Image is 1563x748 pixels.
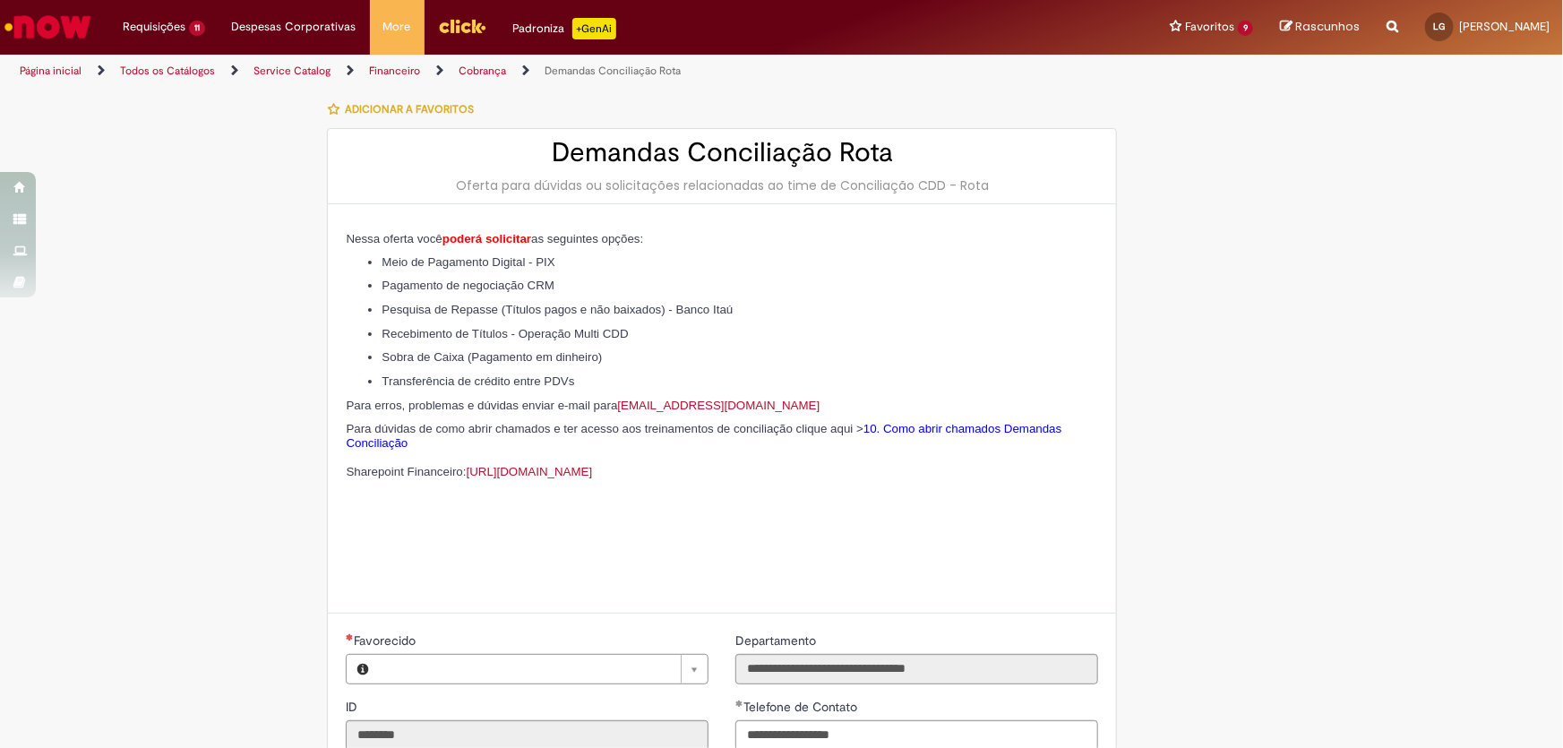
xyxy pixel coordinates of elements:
input: Departamento [735,654,1098,684]
p: +GenAi [572,18,616,39]
ul: Trilhas de página [13,55,1028,88]
span: poderá solicitar [442,232,531,245]
span: Pesquisa de Repasse (Títulos pagos e não baixados) - Banco Itaú [382,303,733,316]
a: Financeiro [369,64,420,78]
a: [URL][DOMAIN_NAME] [467,465,593,478]
label: Somente leitura - Departamento [735,632,820,649]
span: Necessários [346,633,354,641]
span: as seguintes opções: [531,232,643,245]
span: Nessa oferta você [346,232,442,245]
span: Telefone de Contato [743,699,861,715]
span: Meio de Pagamento Digital - PIX [382,255,554,269]
a: 10. Como abrir chamados Demandas Conciliação [346,422,1061,450]
div: Oferta para dúvidas ou solicitações relacionadas ao time de Conciliação CDD - Rota [346,176,1098,194]
span: LG [1434,21,1446,32]
button: Favorecido, Visualizar este registro [347,655,379,684]
span: Para erros, problemas e dúvidas enviar e-mail para [346,399,820,412]
button: Adicionar a Favoritos [327,90,484,128]
span: Requisições [123,18,185,36]
span: Rascunhos [1295,18,1360,35]
span: Somente leitura - ID [346,699,361,715]
span: 11 [189,21,205,36]
span: Recebimento de Títulos - Operação Multi CDD [382,327,628,340]
a: [EMAIL_ADDRESS][DOMAIN_NAME] [617,399,820,412]
label: Somente leitura - ID [346,698,361,716]
a: Cobrança [459,64,506,78]
span: Despesas Corporativas [232,18,356,36]
a: Demandas Conciliação Rota [545,64,681,78]
span: Adicionar a Favoritos [345,102,474,116]
div: Padroniza [513,18,616,39]
img: ServiceNow [2,9,94,45]
a: Service Catalog [253,64,331,78]
img: click_logo_yellow_360x200.png [438,13,486,39]
span: More [383,18,411,36]
span: Transferência de crédito entre PDVs [382,374,574,388]
span: Sobra de Caixa (Pagamento em dinheiro) [382,350,602,364]
span: Para dúvidas de como abrir chamados e ter acesso aos treinamentos de conciliação clique aqui > Sh... [346,422,1061,478]
span: Somente leitura - Departamento [735,632,820,649]
span: Obrigatório Preenchido [735,700,743,707]
h2: Demandas Conciliação Rota [346,138,1098,168]
span: Favoritos [1185,18,1234,36]
span: [PERSON_NAME] [1459,19,1550,34]
span: Necessários - Favorecido [354,632,419,649]
span: Pagamento de negociação CRM [382,279,554,292]
span: 9 [1238,21,1253,36]
a: Rascunhos [1280,19,1360,36]
a: Limpar campo Favorecido [379,655,708,684]
a: Página inicial [20,64,82,78]
a: Todos os Catálogos [120,64,215,78]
